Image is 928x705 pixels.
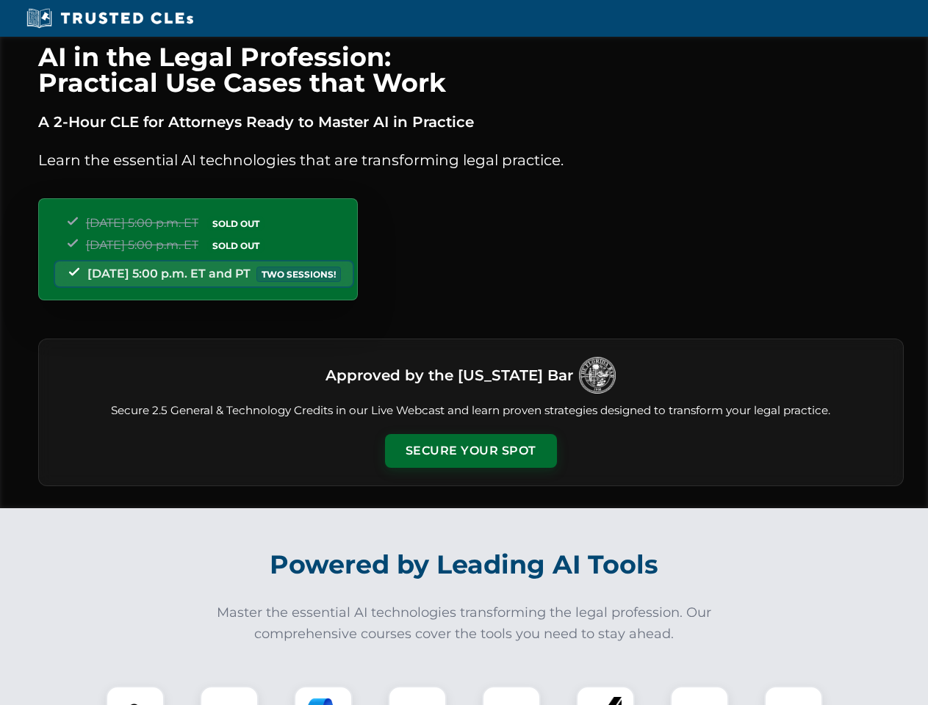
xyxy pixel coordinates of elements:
p: Secure 2.5 General & Technology Credits in our Live Webcast and learn proven strategies designed ... [57,402,885,419]
img: Logo [579,357,616,394]
p: Learn the essential AI technologies that are transforming legal practice. [38,148,904,172]
span: [DATE] 5:00 p.m. ET [86,238,198,252]
button: Secure Your Spot [385,434,557,468]
p: A 2-Hour CLE for Attorneys Ready to Master AI in Practice [38,110,904,134]
span: [DATE] 5:00 p.m. ET [86,216,198,230]
img: Trusted CLEs [22,7,198,29]
span: SOLD OUT [207,216,265,231]
span: SOLD OUT [207,238,265,253]
h1: AI in the Legal Profession: Practical Use Cases that Work [38,44,904,95]
p: Master the essential AI technologies transforming the legal profession. Our comprehensive courses... [207,602,722,645]
h2: Powered by Leading AI Tools [57,539,871,590]
h3: Approved by the [US_STATE] Bar [325,362,573,388]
